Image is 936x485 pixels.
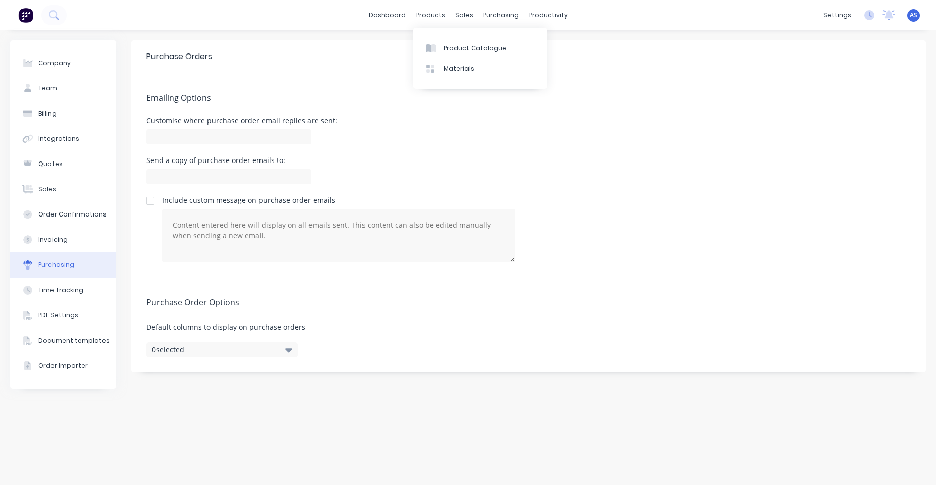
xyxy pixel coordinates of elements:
div: Order Importer [38,361,88,370]
div: products [411,8,450,23]
h5: Emailing Options [146,93,911,103]
div: purchasing [478,8,524,23]
div: productivity [524,8,573,23]
div: Purchase Orders [146,50,212,63]
button: Sales [10,177,116,202]
div: Purchasing [38,260,74,270]
div: Billing [38,109,57,118]
div: Company [38,59,71,68]
a: Product Catalogue [413,38,547,58]
button: Invoicing [10,227,116,252]
div: Quotes [38,159,63,169]
button: Team [10,76,116,101]
h5: Purchase Order Options [146,298,911,307]
div: Team [38,84,57,93]
button: Billing [10,101,116,126]
div: settings [818,8,856,23]
button: Document templates [10,328,116,353]
a: Materials [413,59,547,79]
button: PDF Settings [10,303,116,328]
button: Time Tracking [10,278,116,303]
div: Integrations [38,134,79,143]
img: Factory [18,8,33,23]
button: Quotes [10,151,116,177]
div: Time Tracking [38,286,83,295]
div: Send a copy of purchase order emails to: [146,157,311,164]
button: Integrations [10,126,116,151]
div: Sales [38,185,56,194]
button: Company [10,50,116,76]
div: Order Confirmations [38,210,107,219]
button: Purchasing [10,252,116,278]
div: Document templates [38,336,110,345]
a: dashboard [363,8,411,23]
button: 0selected [146,342,298,357]
div: Customise where purchase order email replies are sent: [146,117,337,124]
span: AS [910,11,917,20]
button: Order Importer [10,353,116,379]
span: Default columns to display on purchase orders [146,321,911,332]
div: sales [450,8,478,23]
button: Order Confirmations [10,202,116,227]
div: Materials [444,64,474,73]
div: Include custom message on purchase order emails [162,197,335,204]
div: Product Catalogue [444,44,506,53]
div: Invoicing [38,235,68,244]
div: PDF Settings [38,311,78,320]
